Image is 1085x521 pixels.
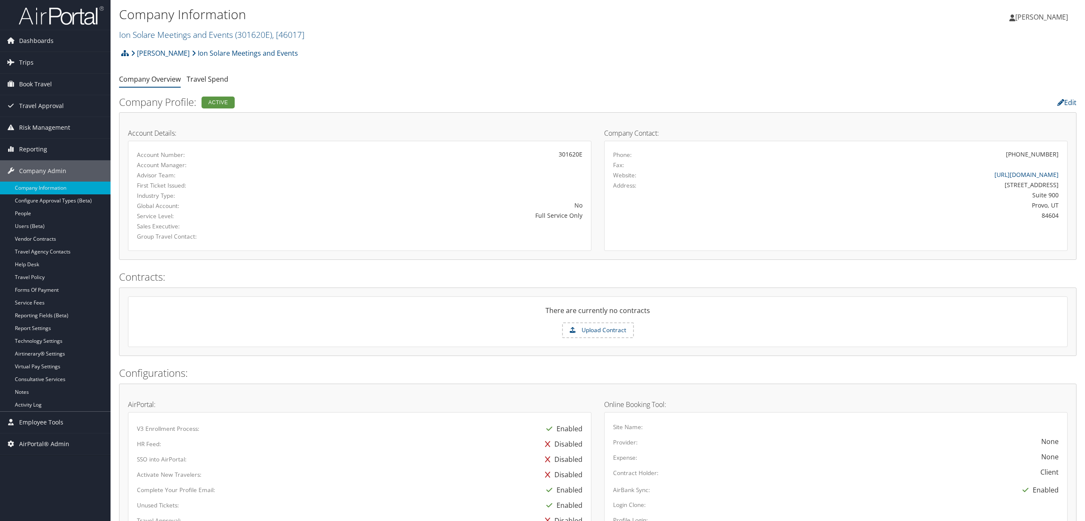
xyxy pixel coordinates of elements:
label: Expense: [613,453,637,462]
a: Ion Solare Meetings and Events [119,29,304,40]
span: Risk Management [19,117,70,138]
div: No [290,201,582,210]
img: airportal-logo.png [19,6,104,26]
label: Address: [613,181,636,190]
label: Website: [613,171,636,179]
a: Company Overview [119,74,181,84]
a: Ion Solare Meetings and Events [192,45,298,62]
label: Fax: [613,161,624,169]
label: Industry Type: [137,191,277,200]
label: HR Feed: [137,440,161,448]
div: Enabled [542,482,582,498]
div: Disabled [541,452,582,467]
h2: Contracts: [119,270,1076,284]
div: None [1041,436,1059,447]
label: Upload Contract [563,323,633,338]
span: Company Admin [19,160,66,182]
span: [PERSON_NAME] [1015,12,1068,22]
div: [STREET_ADDRESS] [728,180,1059,189]
span: , [ 46017 ] [272,29,304,40]
label: Advisor Team: [137,171,277,179]
label: V3 Enrollment Process: [137,424,199,433]
h2: Configurations: [119,366,1076,380]
label: Provider: [613,438,638,447]
div: Provo, UT [728,201,1059,210]
label: Global Account: [137,202,277,210]
label: Site Name: [613,423,643,431]
h4: Company Contact: [604,130,1068,137]
h1: Company Information [119,6,757,23]
div: Client [1040,467,1059,477]
a: Travel Spend [187,74,228,84]
span: AirPortal® Admin [19,433,69,455]
span: ( 301620E ) [235,29,272,40]
a: [URL][DOMAIN_NAME] [994,171,1059,179]
label: Service Level: [137,212,277,220]
div: Enabled [1018,482,1059,498]
div: [PHONE_NUMBER] [1006,150,1059,159]
label: Account Number: [137,151,277,159]
h4: Account Details: [128,130,591,137]
div: Active [202,97,235,108]
label: Complete Your Profile Email: [137,486,215,494]
span: Book Travel [19,74,52,95]
label: Account Manager: [137,161,277,169]
label: AirBank Sync: [613,486,650,494]
h2: Company Profile: [119,95,753,109]
label: First Ticket Issued: [137,181,277,190]
div: Disabled [541,467,582,482]
span: Employee Tools [19,412,63,433]
a: Edit [1057,98,1076,107]
label: Phone: [613,151,632,159]
div: 84604 [728,211,1059,220]
span: Trips [19,52,34,73]
div: Enabled [542,498,582,513]
label: SSO into AirPortal: [137,455,187,464]
label: Group Travel Contact: [137,232,277,241]
a: [PERSON_NAME] [131,45,190,62]
label: Unused Tickets: [137,501,179,510]
div: Disabled [541,436,582,452]
label: Sales Executive: [137,222,277,231]
label: Login Clone: [613,501,646,509]
label: Activate New Travelers: [137,470,202,479]
div: Full Service Only [290,211,582,220]
label: Contract Holder: [613,469,659,477]
span: Travel Approval [19,95,64,117]
div: None [1041,452,1059,462]
h4: AirPortal: [128,401,591,408]
div: Suite 900 [728,191,1059,199]
div: 301620E [290,150,582,159]
span: Dashboards [19,30,54,51]
a: [PERSON_NAME] [1009,4,1076,30]
h4: Online Booking Tool: [604,401,1068,408]
span: Reporting [19,139,47,160]
div: Enabled [542,421,582,436]
div: There are currently no contracts [128,305,1067,322]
